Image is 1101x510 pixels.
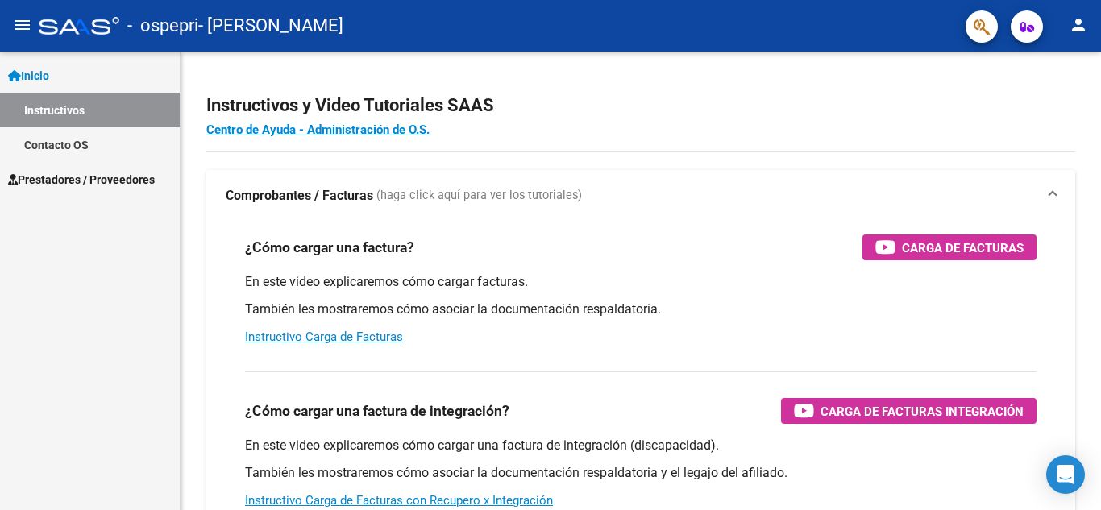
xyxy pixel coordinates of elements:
strong: Comprobantes / Facturas [226,187,373,205]
p: En este video explicaremos cómo cargar facturas. [245,273,1037,291]
button: Carga de Facturas [862,234,1037,260]
mat-expansion-panel-header: Comprobantes / Facturas (haga click aquí para ver los tutoriales) [206,170,1075,222]
h2: Instructivos y Video Tutoriales SAAS [206,90,1075,121]
h3: ¿Cómo cargar una factura de integración? [245,400,509,422]
span: Carga de Facturas [902,238,1024,258]
p: También les mostraremos cómo asociar la documentación respaldatoria y el legajo del afiliado. [245,464,1037,482]
p: En este video explicaremos cómo cargar una factura de integración (discapacidad). [245,437,1037,454]
span: - [PERSON_NAME] [198,8,343,44]
a: Instructivo Carga de Facturas con Recupero x Integración [245,493,553,508]
mat-icon: person [1069,15,1088,35]
button: Carga de Facturas Integración [781,398,1037,424]
a: Instructivo Carga de Facturas [245,330,403,344]
div: Open Intercom Messenger [1046,455,1085,494]
p: También les mostraremos cómo asociar la documentación respaldatoria. [245,301,1037,318]
h3: ¿Cómo cargar una factura? [245,236,414,259]
span: Prestadores / Proveedores [8,171,155,189]
span: - ospepri [127,8,198,44]
span: Carga de Facturas Integración [821,401,1024,421]
a: Centro de Ayuda - Administración de O.S. [206,122,430,137]
span: (haga click aquí para ver los tutoriales) [376,187,582,205]
mat-icon: menu [13,15,32,35]
span: Inicio [8,67,49,85]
